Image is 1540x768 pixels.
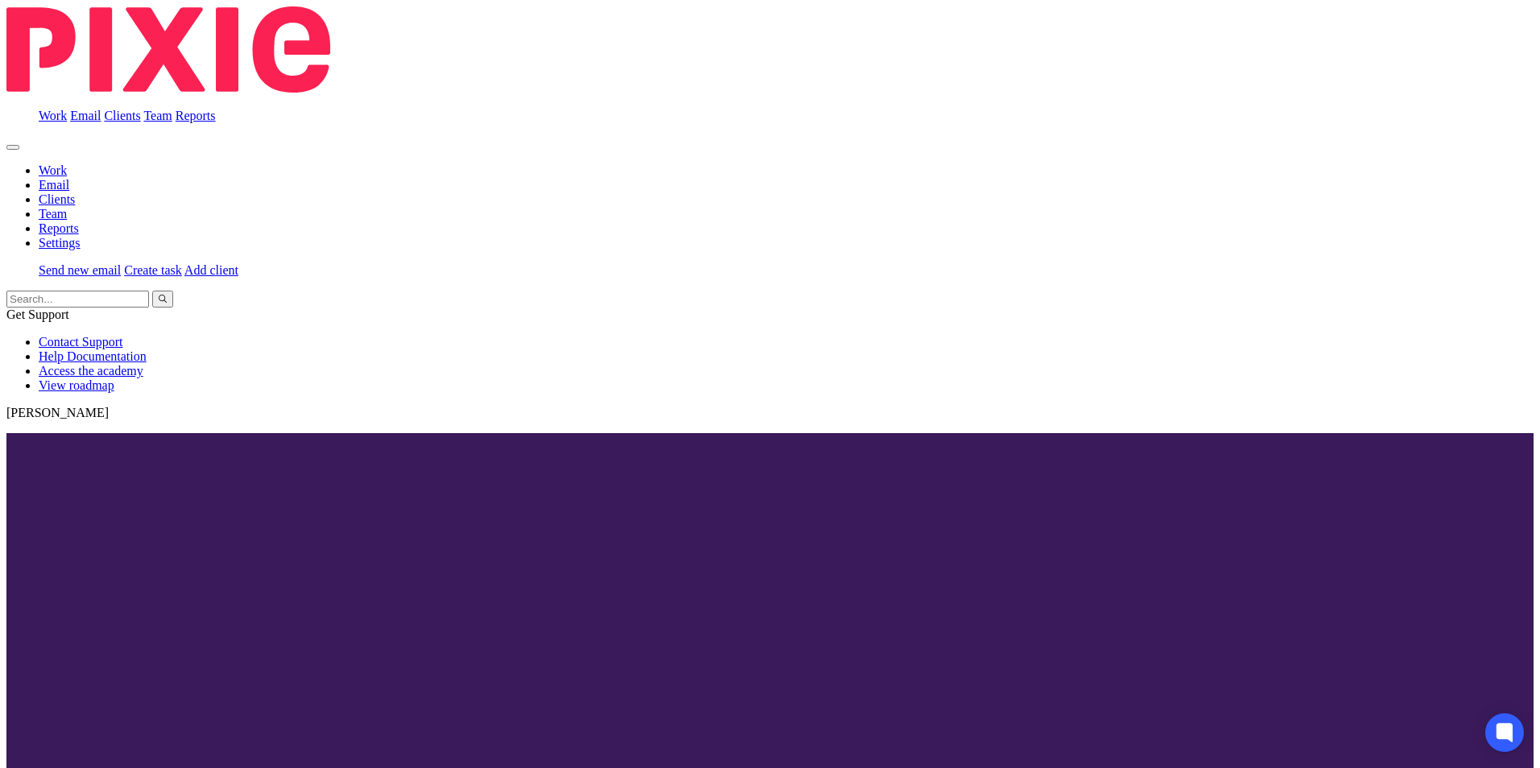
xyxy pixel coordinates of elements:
[176,109,216,122] a: Reports
[6,291,149,308] input: Search
[39,378,114,392] a: View roadmap
[39,349,147,363] a: Help Documentation
[184,263,238,277] a: Add client
[39,335,122,349] a: Contact Support
[124,263,182,277] a: Create task
[104,109,140,122] a: Clients
[6,406,1534,420] p: [PERSON_NAME]
[6,6,330,93] img: Pixie
[152,291,173,308] button: Search
[39,221,79,235] a: Reports
[39,109,67,122] a: Work
[39,207,67,221] a: Team
[39,236,81,250] a: Settings
[39,163,67,177] a: Work
[39,192,75,206] a: Clients
[143,109,172,122] a: Team
[70,109,101,122] a: Email
[39,364,143,378] a: Access the academy
[6,308,69,321] span: Get Support
[39,263,121,277] a: Send new email
[39,178,69,192] a: Email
